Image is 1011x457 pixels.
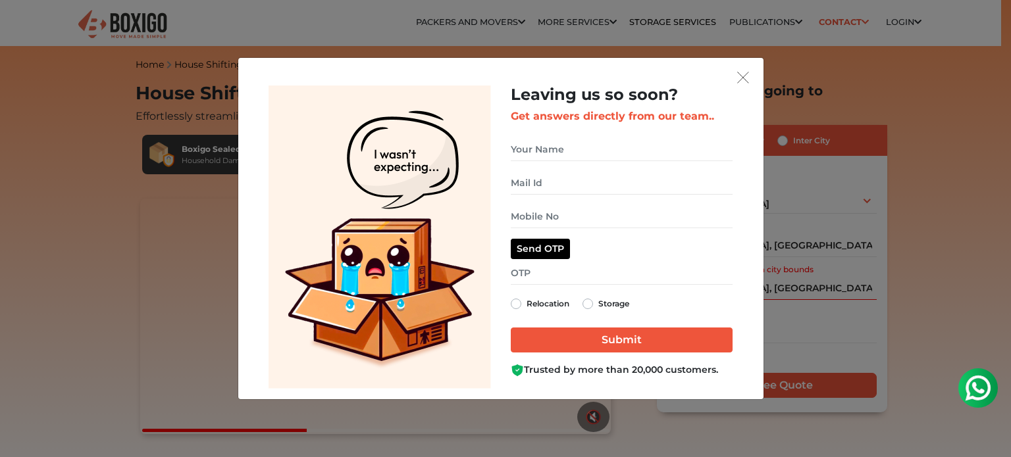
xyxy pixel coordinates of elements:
button: Send OTP [511,239,570,259]
input: OTP [511,262,733,285]
label: Storage [598,296,629,312]
img: Boxigo Customer Shield [511,364,524,377]
input: Mobile No [511,205,733,228]
img: Lead Welcome Image [269,85,491,389]
label: Relocation [527,296,569,312]
img: exit [737,72,749,84]
input: Submit [511,327,733,352]
input: Mail Id [511,172,733,195]
input: Your Name [511,138,733,161]
img: whatsapp-icon.svg [13,13,39,39]
h3: Get answers directly from our team.. [511,110,733,122]
h2: Leaving us so soon? [511,85,733,105]
div: Trusted by more than 20,000 customers. [511,363,733,377]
